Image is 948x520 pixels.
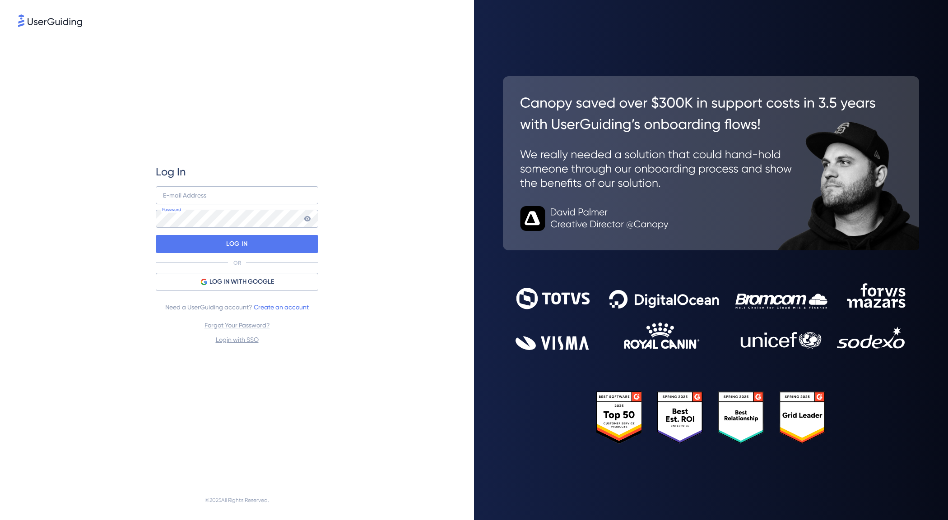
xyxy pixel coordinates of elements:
[233,259,241,267] p: OR
[156,186,318,204] input: example@company.com
[254,304,309,311] a: Create an account
[18,14,82,27] img: 8faab4ba6bc7696a72372aa768b0286c.svg
[503,76,919,250] img: 26c0aa7c25a843aed4baddd2b5e0fa68.svg
[516,283,907,350] img: 9302ce2ac39453076f5bc0f2f2ca889b.svg
[205,495,269,506] span: © 2025 All Rights Reserved.
[226,237,247,251] p: LOG IN
[204,322,270,329] a: Forgot Your Password?
[165,302,309,313] span: Need a UserGuiding account?
[216,336,259,343] a: Login with SSO
[596,391,825,444] img: 25303e33045975176eb484905ab012ff.svg
[209,276,274,287] span: LOG IN WITH GOOGLE
[156,165,186,179] span: Log In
